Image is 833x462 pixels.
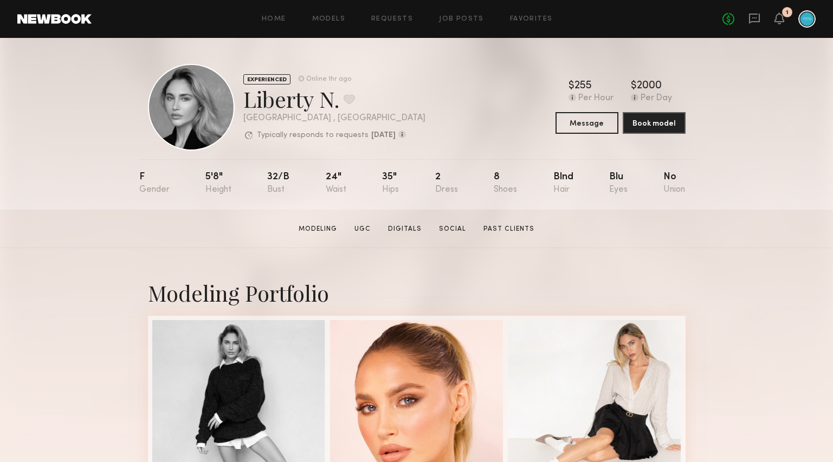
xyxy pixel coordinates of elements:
div: 1 [786,10,789,16]
div: Blnd [553,172,573,194]
div: 35" [382,172,399,194]
div: Per Hour [578,94,614,103]
a: Models [312,16,345,23]
div: [GEOGRAPHIC_DATA] , [GEOGRAPHIC_DATA] [243,114,425,123]
div: 8 [494,172,517,194]
div: Liberty N. [243,84,425,113]
div: 2 [435,172,458,194]
a: Job Posts [439,16,484,23]
a: Past Clients [479,224,539,234]
b: [DATE] [371,132,396,139]
div: 255 [574,81,592,92]
a: Favorites [510,16,553,23]
div: Per Day [641,94,672,103]
div: 32/b [267,172,289,194]
div: $ [631,81,637,92]
p: Typically responds to requests [257,132,369,139]
button: Message [556,112,618,134]
a: UGC [350,224,375,234]
div: $ [569,81,574,92]
div: 2000 [637,81,662,92]
div: 5'8" [205,172,231,194]
a: Digitals [384,224,426,234]
div: Modeling Portfolio [148,278,686,307]
a: Home [262,16,286,23]
div: EXPERIENCED [243,74,290,84]
a: Requests [371,16,413,23]
a: Social [435,224,470,234]
button: Book model [623,112,686,134]
div: F [139,172,170,194]
div: No [663,172,685,194]
div: Online 1hr ago [306,76,351,83]
div: 24" [326,172,346,194]
div: Blu [609,172,628,194]
a: Modeling [294,224,341,234]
